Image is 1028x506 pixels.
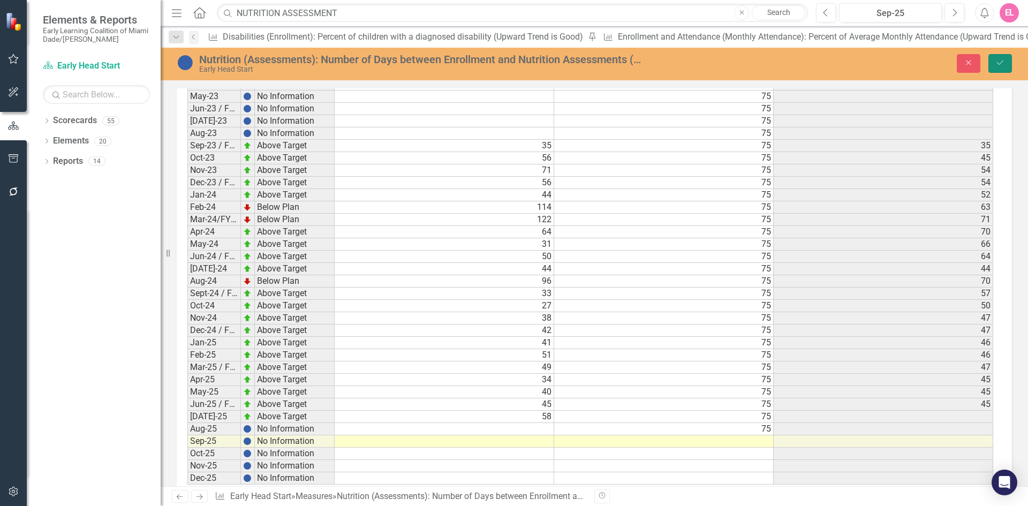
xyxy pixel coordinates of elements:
[187,472,241,485] td: Dec-25
[243,252,252,261] img: zOikAAAAAElFTkSuQmCC
[43,13,150,26] span: Elements & Reports
[187,115,241,127] td: [DATE]-23
[255,152,335,164] td: Above Target
[243,425,252,433] img: BgCOk07PiH71IgAAAABJRU5ErkJggg==
[243,129,252,138] img: BgCOk07PiH71IgAAAABJRU5ErkJggg==
[243,301,252,310] img: zOikAAAAAElFTkSuQmCC
[243,191,252,199] img: zOikAAAAAElFTkSuQmCC
[335,337,554,349] td: 41
[554,251,774,263] td: 75
[255,300,335,312] td: Above Target
[43,85,150,104] input: Search Below...
[88,157,105,166] div: 14
[187,177,241,189] td: Dec-23 / FY23-24, Q2
[243,240,252,248] img: zOikAAAAAElFTkSuQmCC
[187,312,241,324] td: Nov-24
[255,103,335,115] td: No Information
[554,152,774,164] td: 75
[243,289,252,298] img: zOikAAAAAElFTkSuQmCC
[335,251,554,263] td: 50
[243,203,252,212] img: TnMDeAgwAPMxUmUi88jYAAAAAElFTkSuQmCC
[243,388,252,396] img: zOikAAAAAElFTkSuQmCC
[335,398,554,411] td: 45
[554,312,774,324] td: 75
[554,177,774,189] td: 75
[774,226,993,238] td: 70
[223,30,585,43] div: Disabilities (Enrollment): Percent of children with a diagnosed disability (Upward Trend is Good)
[187,152,241,164] td: Oct-23
[255,374,335,386] td: Above Target
[243,449,252,458] img: BgCOk07PiH71IgAAAABJRU5ErkJggg==
[774,140,993,152] td: 35
[335,275,554,288] td: 96
[774,324,993,337] td: 47
[187,103,241,115] td: Jun-23 / FY22-23, Q4
[243,104,252,113] img: BgCOk07PiH71IgAAAABJRU5ErkJggg==
[187,398,241,411] td: Jun-25 / FY24/25-Q4
[187,164,241,177] td: Nov-23
[187,300,241,312] td: Oct-24
[255,90,335,103] td: No Information
[255,472,335,485] td: No Information
[187,251,241,263] td: Jun-24 / FY23/24-Q4
[255,275,335,288] td: Below Plan
[255,127,335,140] td: No Information
[255,423,335,435] td: No Information
[554,263,774,275] td: 75
[187,214,241,226] td: Mar-24/FY23/24-Q3
[187,460,241,472] td: Nov-25
[187,337,241,349] td: Jan-25
[243,314,252,322] img: zOikAAAAAElFTkSuQmCC
[774,288,993,300] td: 57
[554,411,774,423] td: 75
[554,374,774,386] td: 75
[335,201,554,214] td: 114
[774,177,993,189] td: 54
[187,226,241,238] td: Apr-24
[187,140,241,152] td: Sep-23 / FY23-24, Q1
[335,177,554,189] td: 56
[335,312,554,324] td: 38
[774,214,993,226] td: 71
[255,189,335,201] td: Above Target
[187,90,241,103] td: May-23
[335,214,554,226] td: 122
[243,375,252,384] img: zOikAAAAAElFTkSuQmCC
[230,491,291,501] a: Early Head Start
[839,3,942,22] button: Sep-25
[243,166,252,175] img: zOikAAAAAElFTkSuQmCC
[217,4,808,22] input: Search ClearPoint...
[243,265,252,273] img: zOikAAAAAElFTkSuQmCC
[554,189,774,201] td: 75
[774,312,993,324] td: 47
[177,54,194,71] img: No Information
[255,164,335,177] td: Above Target
[187,263,241,275] td: [DATE]-24
[187,411,241,423] td: [DATE]-25
[774,386,993,398] td: 45
[187,275,241,288] td: Aug-24
[255,177,335,189] td: Above Target
[335,189,554,201] td: 44
[554,324,774,337] td: 75
[554,164,774,177] td: 75
[774,189,993,201] td: 52
[243,351,252,359] img: zOikAAAAAElFTkSuQmCC
[554,226,774,238] td: 75
[335,152,554,164] td: 56
[774,349,993,361] td: 46
[255,435,335,448] td: No Information
[53,115,97,127] a: Scorecards
[335,263,554,275] td: 44
[255,226,335,238] td: Above Target
[335,140,554,152] td: 35
[554,90,774,103] td: 75
[255,251,335,263] td: Above Target
[554,386,774,398] td: 75
[53,135,89,147] a: Elements
[774,374,993,386] td: 45
[255,361,335,374] td: Above Target
[255,288,335,300] td: Above Target
[774,398,993,411] td: 45
[554,275,774,288] td: 75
